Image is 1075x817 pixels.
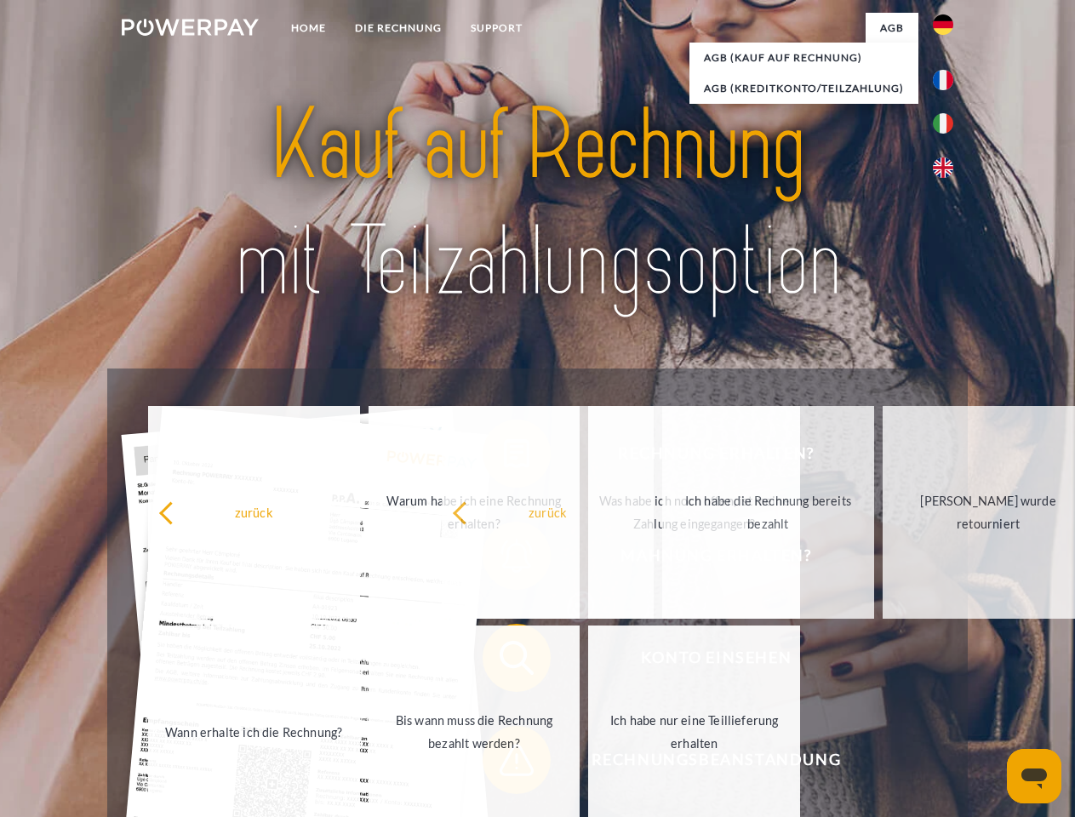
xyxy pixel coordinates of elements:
div: Bis wann muss die Rechnung bezahlt werden? [379,709,570,755]
img: it [933,113,953,134]
iframe: Schaltfläche zum Öffnen des Messaging-Fensters [1007,749,1061,803]
a: AGB (Kreditkonto/Teilzahlung) [689,73,918,104]
img: de [933,14,953,35]
img: fr [933,70,953,90]
div: Ich habe die Rechnung bereits bezahlt [672,489,864,535]
div: Ich habe nur eine Teillieferung erhalten [598,709,790,755]
img: logo-powerpay-white.svg [122,19,259,36]
a: DIE RECHNUNG [340,13,456,43]
div: Wann erhalte ich die Rechnung? [158,720,350,743]
div: Warum habe ich eine Rechnung erhalten? [379,489,570,535]
img: en [933,157,953,178]
a: agb [866,13,918,43]
img: title-powerpay_de.svg [163,82,912,326]
a: Home [277,13,340,43]
a: AGB (Kauf auf Rechnung) [689,43,918,73]
div: zurück [158,500,350,523]
a: SUPPORT [456,13,537,43]
div: zurück [452,500,643,523]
